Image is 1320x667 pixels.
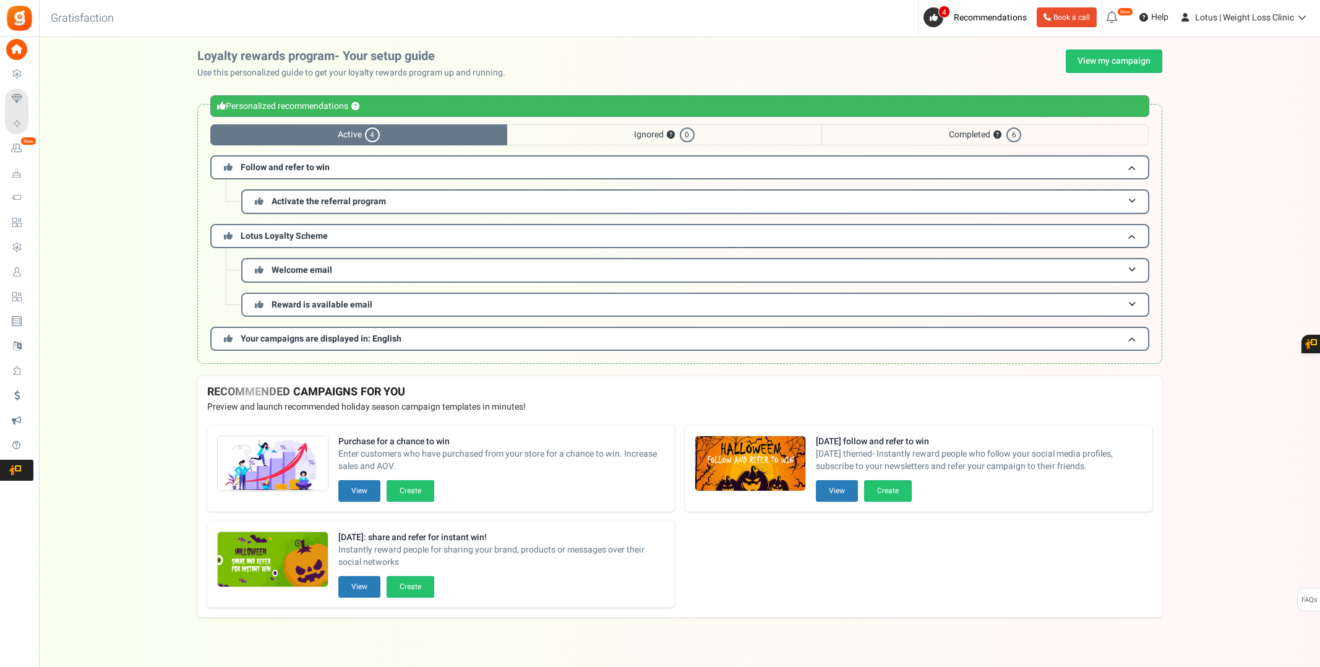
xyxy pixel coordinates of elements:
span: 0 [680,127,695,142]
p: Preview and launch recommended holiday season campaign templates in minutes! [207,401,1152,413]
img: Recommended Campaigns [218,436,328,492]
strong: [DATE]: share and refer for instant win! [338,531,665,544]
button: View [816,480,858,502]
em: New [20,137,36,145]
span: Lotus | Weight Loss Clinic [1195,11,1294,24]
h4: RECOMMENDED CAMPAIGNS FOR YOU [207,386,1152,398]
a: New [5,138,33,159]
span: Completed [821,124,1149,145]
a: 4 Recommendations [924,7,1032,27]
span: Enter customers who have purchased from your store for a chance to win. Increase sales and AOV. [338,448,665,473]
button: ? [993,131,1001,139]
p: Use this personalized guide to get your loyalty rewards program up and running. [197,67,515,79]
strong: [DATE] follow and refer to win [816,436,1142,448]
span: Follow and refer to win [241,161,330,174]
button: ? [351,103,359,111]
span: Lotus Loyalty Scheme [241,230,328,243]
span: Instantly reward people for sharing your brand, products or messages over their social networks [338,544,665,569]
a: Help [1134,7,1173,27]
img: Gratisfaction [6,4,33,32]
h3: Gratisfaction [37,6,127,31]
span: 6 [1006,127,1021,142]
button: Create [387,480,434,502]
button: Create [387,576,434,598]
div: Personalized recommendations [210,95,1149,117]
button: View [338,576,380,598]
span: Activate the referral program [272,195,386,208]
a: View my campaign [1066,49,1162,73]
span: Reward is available email [272,298,372,311]
span: Recommendations [954,11,1027,24]
h2: Loyalty rewards program- Your setup guide [197,49,515,63]
button: ? [667,131,675,139]
span: Help [1148,11,1168,24]
span: Ignored [507,124,821,145]
span: [DATE] themed- Instantly reward people who follow your social media profiles, subscribe to your n... [816,448,1142,473]
img: Recommended Campaigns [695,436,805,492]
img: Recommended Campaigns [218,532,328,588]
span: FAQs [1301,588,1318,612]
em: New [1117,7,1133,16]
a: Book a call [1037,7,1097,27]
span: Your campaigns are displayed in: English [241,332,401,345]
span: 4 [938,6,950,18]
span: Active [210,124,507,145]
span: 4 [365,127,380,142]
button: View [338,480,380,502]
span: Welcome email [272,264,332,277]
button: Create [864,480,912,502]
strong: Purchase for a chance to win [338,436,665,448]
